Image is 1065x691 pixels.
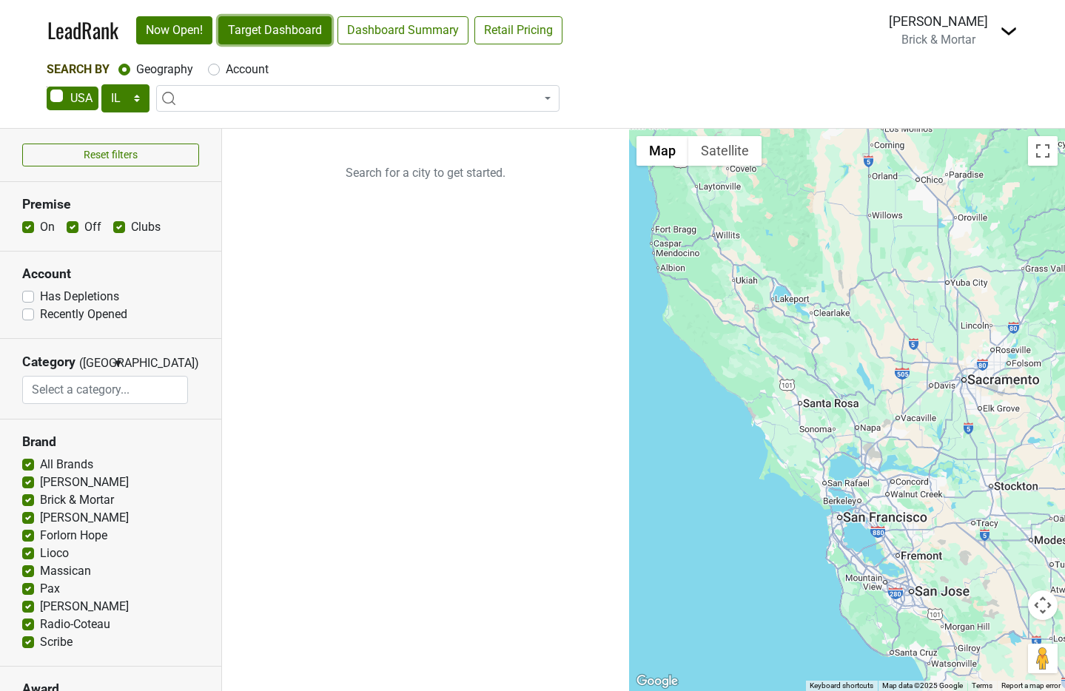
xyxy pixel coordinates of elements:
h3: Brand [22,434,199,450]
a: Target Dashboard [218,16,332,44]
a: Now Open! [136,16,212,44]
h3: Account [22,266,199,282]
label: Recently Opened [40,306,127,323]
h3: Category [22,354,75,370]
label: [PERSON_NAME] [40,509,129,527]
label: Geography [136,61,193,78]
span: Search By [47,62,110,76]
span: ▼ [112,357,124,370]
input: Select a category... [23,376,187,404]
a: Dashboard Summary [337,16,468,44]
label: Radio-Coteau [40,616,110,633]
label: Massican [40,562,91,580]
button: Reset filters [22,144,199,166]
label: Has Depletions [40,288,119,306]
a: Report a map error [1001,681,1061,690]
span: Map data ©2025 Google [882,681,963,690]
button: Show street map [636,136,688,166]
label: Lioco [40,545,69,562]
h3: Premise [22,197,199,212]
label: Pax [40,580,60,598]
button: Map camera controls [1028,590,1058,620]
label: Clubs [131,218,161,236]
p: Search for a city to get started. [222,129,629,218]
img: Google [633,672,682,691]
label: Brick & Mortar [40,491,114,509]
button: Show satellite imagery [688,136,762,166]
button: Drag Pegman onto the map to open Street View [1028,644,1058,673]
label: Scribe [40,633,73,651]
div: [PERSON_NAME] [889,12,988,31]
a: Open this area in Google Maps (opens a new window) [633,672,682,691]
span: Brick & Mortar [901,33,975,47]
img: Dropdown Menu [1000,22,1018,40]
a: Terms (opens in new tab) [972,681,992,690]
label: On [40,218,55,236]
a: LeadRank [47,15,118,46]
span: ([GEOGRAPHIC_DATA]) [79,354,109,376]
button: Toggle fullscreen view [1028,136,1058,166]
label: All Brands [40,456,93,473]
label: Account [226,61,269,78]
label: [PERSON_NAME] [40,598,129,616]
a: Retail Pricing [474,16,562,44]
button: Keyboard shortcuts [810,681,873,691]
label: Off [84,218,101,236]
label: Forlorn Hope [40,527,107,545]
label: [PERSON_NAME] [40,473,129,491]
